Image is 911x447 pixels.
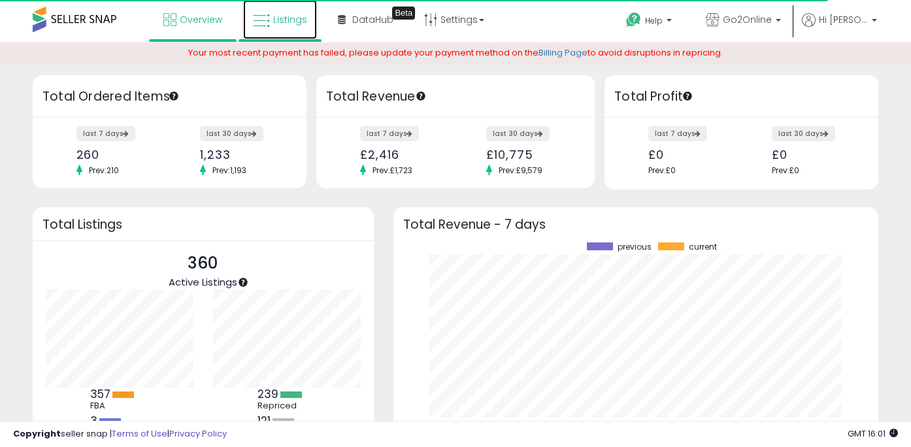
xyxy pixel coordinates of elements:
p: 360 [169,251,237,276]
b: 357 [90,386,110,402]
div: 1,233 [200,148,284,161]
span: Listings [273,13,307,26]
b: 3 [90,413,97,429]
b: 121 [257,413,271,429]
div: Tooltip anchor [415,90,427,102]
span: Prev: £0 [648,165,676,176]
span: Prev: £0 [772,165,799,176]
span: Overview [180,13,222,26]
label: last 7 days [76,126,135,141]
label: last 30 days [772,126,835,141]
div: Tooltip anchor [237,276,249,288]
span: current [689,242,717,252]
span: Help [645,15,663,26]
i: Get Help [625,12,642,28]
label: last 30 days [200,126,263,141]
span: Your most recent payment has failed, please update your payment method on the to avoid disruption... [188,46,723,59]
div: 260 [76,148,160,161]
span: Prev: 210 [82,165,125,176]
span: Prev: £9,579 [492,165,549,176]
label: last 30 days [486,126,550,141]
h3: Total Revenue [326,88,585,106]
span: Hi [PERSON_NAME] [819,13,868,26]
strong: Copyright [13,427,61,440]
div: Tooltip anchor [682,90,693,102]
a: Terms of Use [112,427,167,440]
span: previous [618,242,652,252]
div: £10,775 [486,148,572,161]
div: Tooltip anchor [392,7,415,20]
h3: Total Revenue - 7 days [403,220,869,229]
div: Tooltip anchor [168,90,180,102]
div: FBA [90,401,149,411]
a: Billing Page [538,46,588,59]
a: Hi [PERSON_NAME] [802,13,877,42]
span: 2025-10-14 16:01 GMT [848,427,898,440]
span: Active Listings [169,275,237,289]
div: £0 [772,148,855,161]
h3: Total Profit [614,88,869,106]
div: Repriced [257,401,316,411]
span: Prev: £1,723 [366,165,419,176]
a: Privacy Policy [169,427,227,440]
span: DataHub [352,13,393,26]
h3: Total Listings [42,220,364,229]
b: 239 [257,386,278,402]
a: Help [616,2,685,42]
h3: Total Ordered Items [42,88,297,106]
span: Prev: 1,193 [206,165,253,176]
label: last 7 days [648,126,707,141]
span: Go2Online [723,13,772,26]
label: last 7 days [360,126,419,141]
div: £2,416 [360,148,446,161]
div: seller snap | | [13,428,227,440]
div: £0 [648,148,732,161]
